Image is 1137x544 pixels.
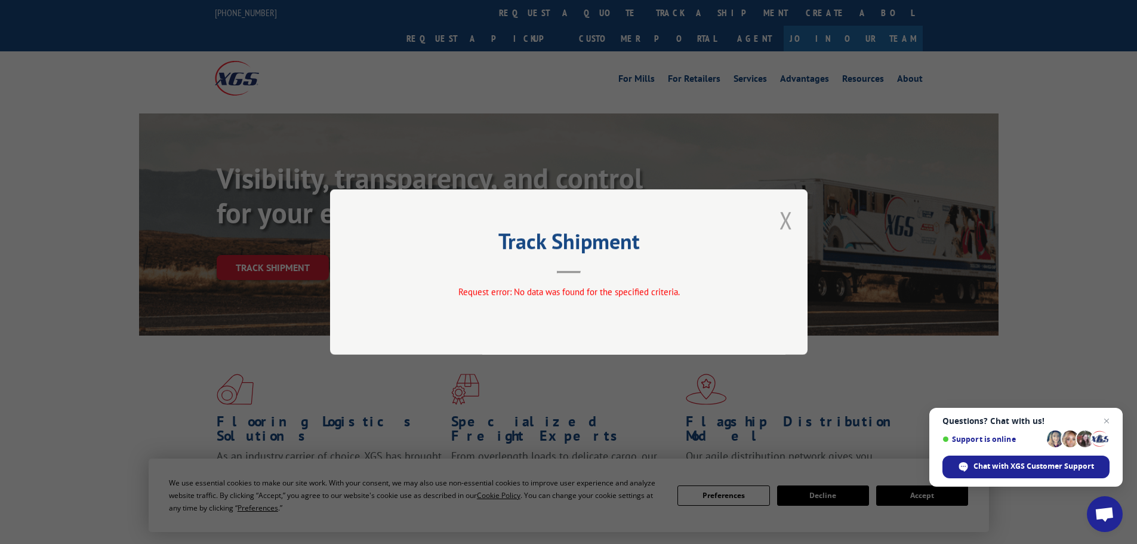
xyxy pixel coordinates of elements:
span: Support is online [942,435,1043,444]
span: Questions? Chat with us! [942,416,1110,426]
div: Chat with XGS Customer Support [942,456,1110,478]
h2: Track Shipment [390,233,748,256]
span: Chat with XGS Customer Support [973,461,1094,472]
span: Close chat [1099,414,1114,428]
span: Request error: No data was found for the specified criteria. [458,286,679,297]
button: Close modal [779,204,793,236]
div: Open chat [1087,496,1123,532]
